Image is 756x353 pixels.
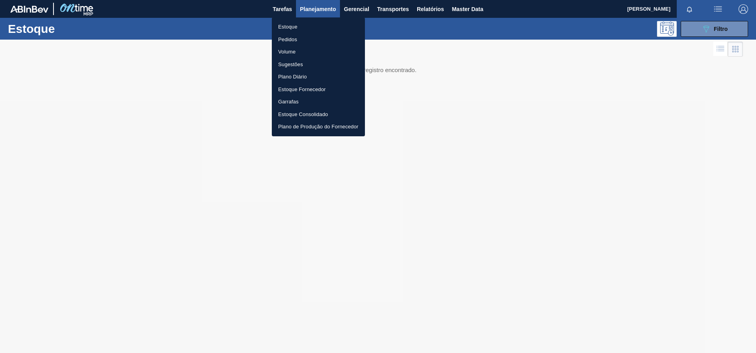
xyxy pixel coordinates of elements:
[272,120,365,133] a: Plano de Produção do Fornecedor
[272,95,365,108] a: Garrafas
[272,21,365,33] a: Estoque
[272,108,365,121] a: Estoque Consolidado
[272,46,365,58] a: Volume
[272,83,365,96] a: Estoque Fornecedor
[272,71,365,83] a: Plano Diário
[272,58,365,71] a: Sugestões
[272,33,365,46] a: Pedidos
